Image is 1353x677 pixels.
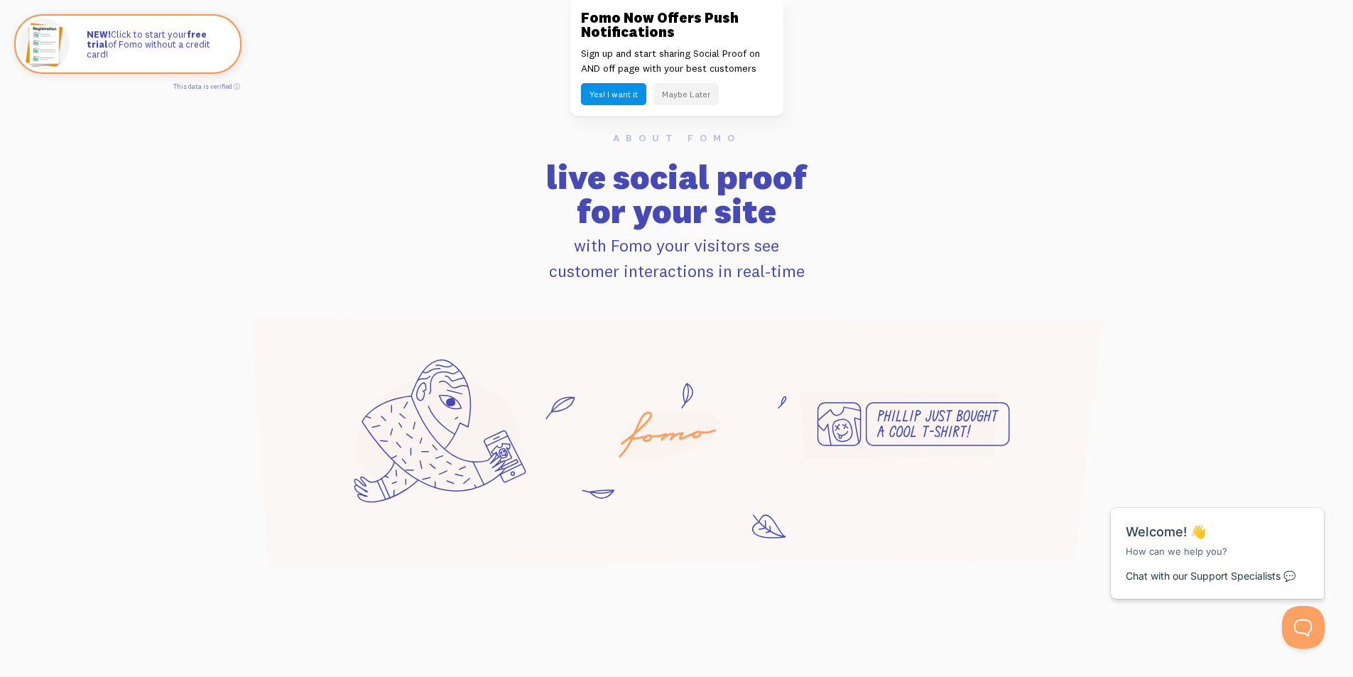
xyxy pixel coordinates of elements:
[87,29,226,60] p: Click to start your of Fomo without a credit card!
[581,11,773,39] h3: Fomo Now Offers Push Notifications
[231,133,1123,143] h6: About Fomo
[173,82,240,90] a: This data is verified ⓘ
[653,83,719,105] button: Maybe Later
[1104,472,1332,606] iframe: Help Scout Beacon - Messages and Notifications
[231,160,1123,228] h2: live social proof for your site
[18,18,70,70] img: Fomo
[87,28,207,50] strong: free trial
[581,83,646,105] button: Yes! I want it
[1282,606,1325,649] iframe: Help Scout Beacon - Open
[87,28,111,40] strong: NEW!
[581,46,773,76] p: Sign up and start sharing Social Proof on AND off page with your best customers
[231,232,1123,283] p: with Fomo your visitors see customer interactions in real-time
